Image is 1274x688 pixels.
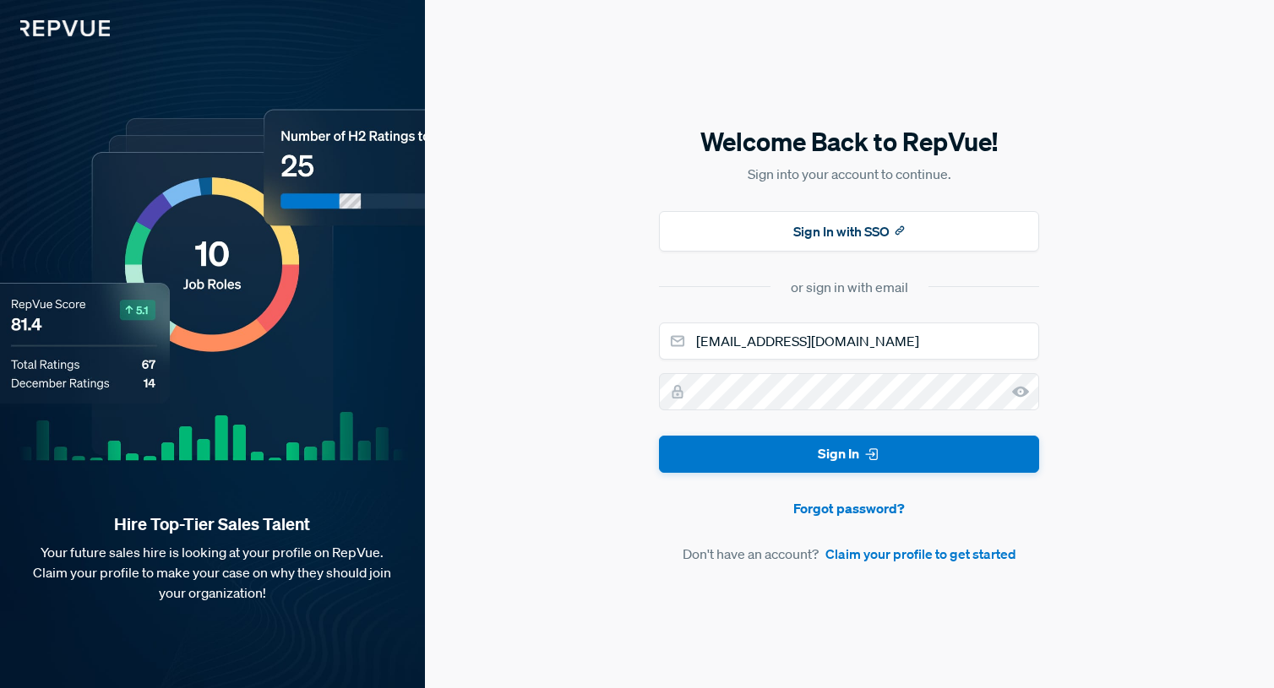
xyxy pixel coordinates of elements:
strong: Hire Top-Tier Sales Talent [27,513,398,535]
p: Your future sales hire is looking at your profile on RepVue. Claim your profile to make your case... [27,542,398,603]
input: Email address [659,322,1039,360]
button: Sign In [659,436,1039,474]
button: Sign In with SSO [659,211,1039,252]
h5: Welcome Back to RepVue! [659,124,1039,160]
a: Forgot password? [659,498,1039,518]
a: Claim your profile to get started [825,544,1016,564]
article: Don't have an account? [659,544,1039,564]
div: or sign in with email [791,277,908,297]
p: Sign into your account to continue. [659,164,1039,184]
